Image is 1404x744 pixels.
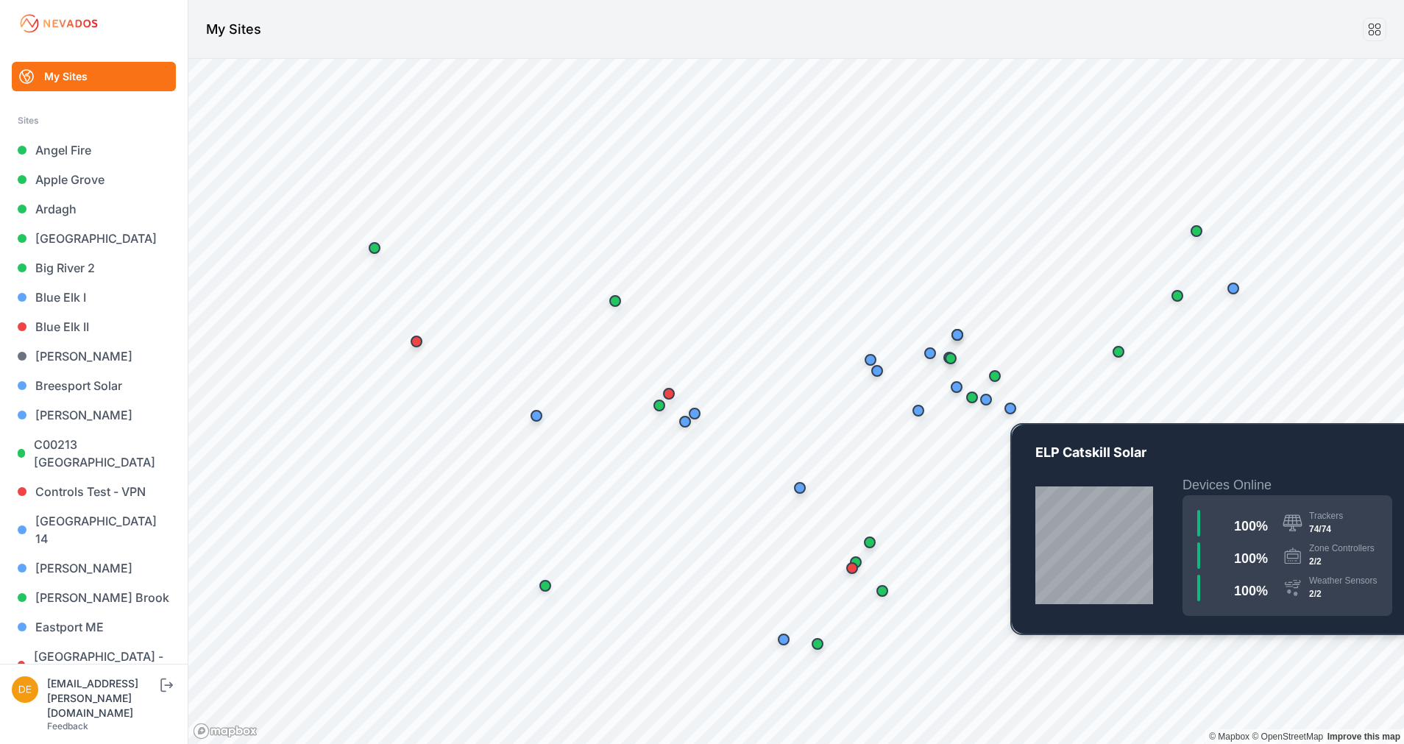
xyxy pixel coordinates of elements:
[868,576,897,606] div: Map marker
[12,135,176,165] a: Angel Fire
[1234,551,1268,566] span: 100 %
[12,371,176,400] a: Breesport Solar
[12,312,176,341] a: Blue Elk II
[12,194,176,224] a: Ardagh
[12,506,176,553] a: [GEOGRAPHIC_DATA] 14
[47,676,157,720] div: [EMAIL_ADDRESS][PERSON_NAME][DOMAIN_NAME]
[12,400,176,430] a: [PERSON_NAME]
[12,62,176,91] a: My Sites
[943,320,972,350] div: Map marker
[837,553,867,583] div: Map marker
[1327,731,1400,742] a: Map feedback
[18,112,170,130] div: Sites
[206,19,261,40] h1: My Sites
[360,233,389,263] div: Map marker
[1309,542,1375,554] div: Zone Controllers
[1309,522,1343,536] div: 74/74
[1104,337,1133,366] div: Map marker
[1219,274,1248,303] div: Map marker
[12,612,176,642] a: Eastport ME
[936,344,965,373] div: Map marker
[904,396,933,425] div: Map marker
[1209,731,1249,742] a: Mapbox
[188,59,1404,744] canvas: Map
[402,327,431,356] div: Map marker
[600,286,630,316] div: Map marker
[996,394,1025,423] div: Map marker
[12,283,176,312] a: Blue Elk I
[971,385,1001,414] div: Map marker
[1309,575,1378,587] div: Weather Sensors
[47,720,88,731] a: Feedback
[670,407,700,436] div: Map marker
[12,253,176,283] a: Big River 2
[1252,731,1323,742] a: OpenStreetMap
[680,399,709,428] div: Map marker
[1309,554,1375,569] div: 2/2
[915,339,945,368] div: Map marker
[1183,475,1392,495] h2: Devices Online
[654,379,684,408] div: Map marker
[12,477,176,506] a: Controls Test - VPN
[980,361,1010,391] div: Map marker
[522,401,551,431] div: Map marker
[785,473,815,503] div: Map marker
[803,629,832,659] div: Map marker
[1309,587,1378,601] div: 2/2
[1182,216,1211,246] div: Map marker
[1035,442,1392,475] p: ELP Catskill Solar
[1163,281,1192,311] div: Map marker
[12,553,176,583] a: [PERSON_NAME]
[1309,510,1343,522] div: Trackers
[18,12,100,35] img: Nevados
[769,625,798,654] div: Map marker
[957,383,987,412] div: Map marker
[942,372,971,402] div: Map marker
[12,642,176,689] a: [GEOGRAPHIC_DATA] - North
[856,345,885,375] div: Map marker
[841,548,871,577] div: Map marker
[645,391,674,420] div: Map marker
[12,165,176,194] a: Apple Grove
[1234,584,1268,598] span: 100 %
[193,723,258,740] a: Mapbox logo
[855,528,884,557] div: Map marker
[12,583,176,612] a: [PERSON_NAME] Brook
[12,341,176,371] a: [PERSON_NAME]
[12,224,176,253] a: [GEOGRAPHIC_DATA]
[12,430,176,477] a: C00213 [GEOGRAPHIC_DATA]
[1234,519,1268,534] span: 100 %
[12,676,38,703] img: devin.martin@nevados.solar
[531,571,560,600] div: Map marker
